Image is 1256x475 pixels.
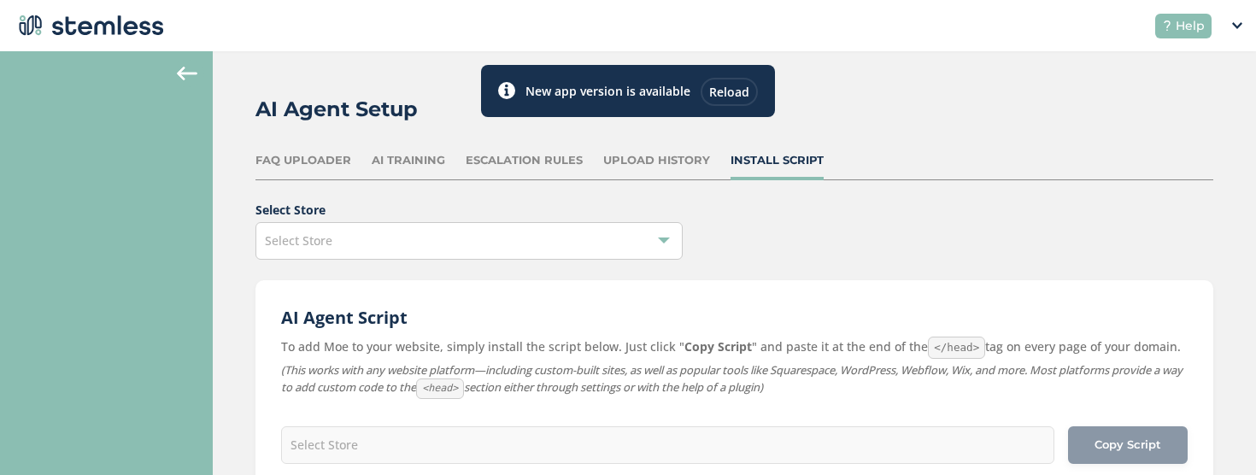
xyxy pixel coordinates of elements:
label: New app version is available [525,82,690,100]
iframe: Chat Widget [1171,393,1256,475]
div: AI Training [372,152,445,169]
label: Select Store [255,201,1213,219]
img: icon_down-arrow-small-66adaf34.svg [1232,22,1242,29]
h2: AI Agent Setup [255,94,418,125]
img: icon-arrow-back-accent-c549486e.svg [177,67,197,80]
div: Reload [701,78,758,106]
img: icon-help-white-03924b79.svg [1162,21,1172,31]
strong: Copy Script [684,338,752,355]
div: Install Script [731,152,824,169]
span: Select Store [265,232,332,249]
label: (This works with any website platform—including custom-built sites, as well as popular tools like... [281,362,1188,399]
code: </head> [928,337,985,359]
h2: AI Agent Script [281,306,1188,330]
label: To add Moe to your website, simply install the script below. Just click " " and paste it at the e... [281,337,1188,359]
div: Escalation Rules [466,152,583,169]
img: logo-dark-0685b13c.svg [14,9,164,43]
div: Upload History [603,152,710,169]
img: icon-toast-info-b13014a2.svg [498,82,515,99]
div: FAQ Uploader [255,152,351,169]
code: <head> [416,378,464,399]
span: Help [1176,17,1205,35]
